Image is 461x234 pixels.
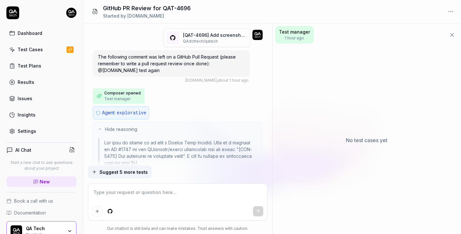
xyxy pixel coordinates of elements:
[88,165,152,178] button: Suggest 5 more tests
[103,4,191,12] h1: GitHub PR Review for QAT-4696
[163,28,250,47] button: [QAT-4696] Add screenshot to blueprint tests(#5501)QAdottech/qatech
[14,209,46,216] span: Documentation
[183,32,247,38] p: [QAT-4696] Add screenshot to blueprint tests (# 5501 )
[6,76,76,88] a: Results
[18,62,41,69] div: Test Plans
[26,226,63,231] div: QA Tech
[183,38,247,44] p: QAdottech / qatech
[93,88,145,104] button: Composer openedTest manager
[92,206,102,216] button: Add attachment
[40,178,50,185] span: New
[127,13,164,19] span: [DOMAIN_NAME]
[6,27,76,39] a: Dashboard
[14,198,53,204] span: Book a call with us
[6,109,76,121] a: Insights
[18,30,42,36] div: Dashboard
[66,8,76,18] img: 7ccf6c19-61ad-4a6c-8811-018b02a1b829.jpg
[279,35,310,41] span: 1 hour ago
[252,30,263,40] img: 7ccf6c19-61ad-4a6c-8811-018b02a1b829.jpg
[6,92,76,105] a: Issues
[117,110,146,116] span: explorative
[275,26,314,44] button: Test manager1 hour ago
[6,43,76,56] a: Test Cases
[346,136,387,144] p: No test cases yet
[6,60,76,72] a: Test Plans
[6,160,76,171] p: Start a new chat to ask questions about your project
[102,109,146,117] p: Agent:
[99,169,148,175] span: Suggest 5 more tests
[18,46,43,53] div: Test Cases
[279,28,310,35] span: Test manager
[18,79,34,85] div: Results
[6,198,76,204] a: Book a call with us
[88,226,267,231] div: Our chatbot is still beta and can make mistakes. Trust answers with caution.
[18,111,36,118] div: Insights
[103,12,191,19] div: Started by
[185,77,249,83] div: , about 1 hour ago
[104,90,141,96] span: Composer opened
[6,176,76,187] a: New
[105,126,137,133] span: Hide reasoning
[185,78,217,83] span: [DOMAIN_NAME]
[6,125,76,137] a: Settings
[93,123,262,135] button: Hide reasoning
[18,128,36,134] div: Settings
[18,95,32,102] div: Issues
[104,96,131,102] span: Test manager
[6,209,76,216] a: Documentation
[15,147,31,153] h4: AI Chat
[98,54,236,73] span: The following comment was left on a GitHub Pull Request (please remember to write a pull request ...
